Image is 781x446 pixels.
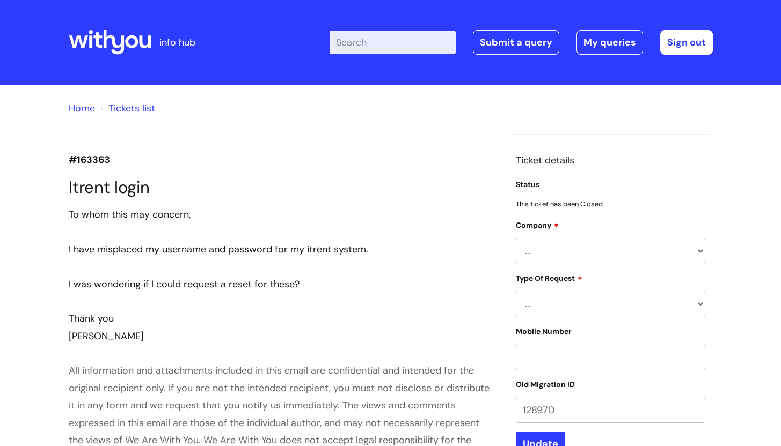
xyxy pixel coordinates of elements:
[69,151,493,168] p: #163363
[576,30,643,55] a: My queries
[69,102,95,115] a: Home
[69,276,493,293] div: I was wondering if I could request a reset for these?
[159,34,195,51] p: info hub
[660,30,713,55] a: Sign out
[98,100,155,117] li: Tickets list
[516,272,582,283] label: Type Of Request
[473,30,559,55] a: Submit a query
[516,219,559,230] label: Company
[330,31,456,54] input: Search
[69,328,493,345] div: [PERSON_NAME]
[69,206,493,345] div: To whom this may concern,
[69,241,493,258] div: I have misplaced my username and password for my itrent system.
[69,177,493,197] h1: Itrent login
[108,102,155,115] a: Tickets list
[516,180,539,189] label: Status
[516,327,572,336] label: Mobile Number
[516,380,575,389] label: Old Migration ID
[69,310,493,327] div: Thank you
[516,198,706,210] p: This ticket has been Closed
[69,100,95,117] li: Solution home
[516,152,706,169] h3: Ticket details
[330,30,713,55] div: | -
